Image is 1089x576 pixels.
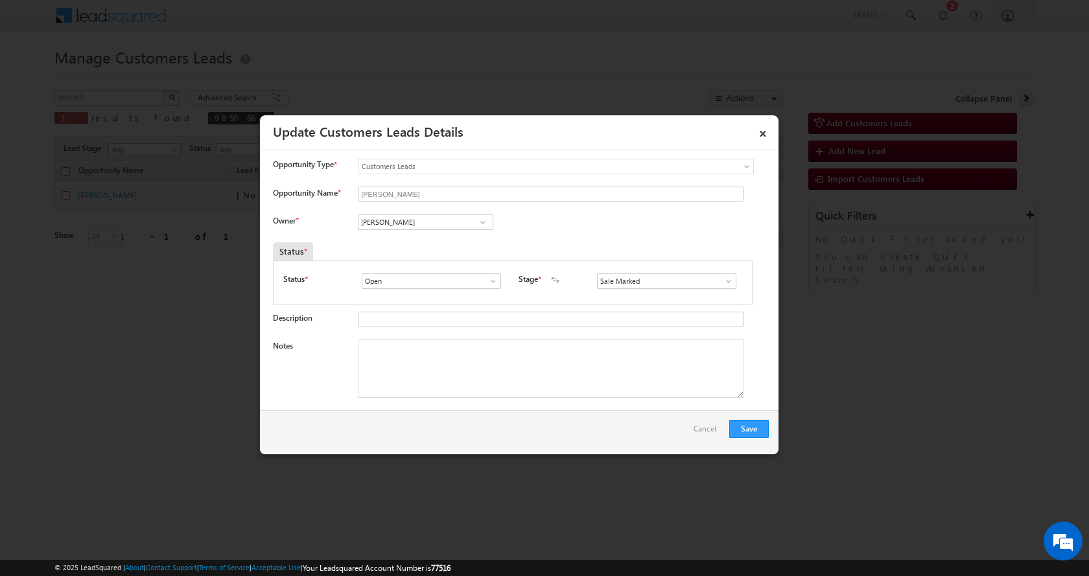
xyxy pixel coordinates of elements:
[283,273,305,285] label: Status
[146,563,197,571] a: Contact Support
[303,563,451,573] span: Your Leadsquared Account Number is
[54,562,451,574] span: © 2025 LeadSquared | | | | |
[358,161,701,172] span: Customers Leads
[597,273,736,289] input: Type to Search
[252,563,301,571] a: Acceptable Use
[519,273,538,285] label: Stage
[358,214,493,230] input: Type to Search
[125,563,144,571] a: About
[752,120,774,143] a: ×
[273,188,340,198] label: Opportunity Name
[273,242,313,260] div: Status
[273,216,298,225] label: Owner
[199,563,250,571] a: Terms of Service
[431,563,451,573] span: 77516
[474,216,491,229] a: Show All Items
[482,275,498,288] a: Show All Items
[362,273,501,289] input: Type to Search
[273,159,334,170] span: Opportunity Type
[273,122,463,140] a: Update Customers Leads Details
[273,341,293,351] label: Notes
[717,275,733,288] a: Show All Items
[273,313,312,323] label: Description
[358,159,754,174] a: Customers Leads
[729,420,769,438] button: Save
[694,420,723,444] a: Cancel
